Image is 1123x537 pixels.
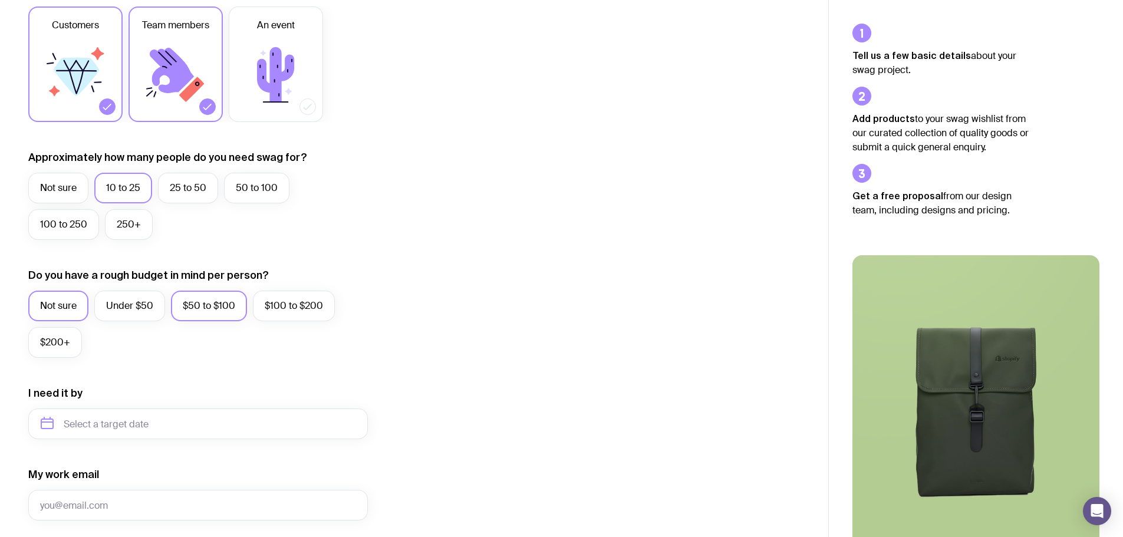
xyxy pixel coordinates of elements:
label: 250+ [105,209,153,240]
p: from our design team, including designs and pricing. [852,189,1029,218]
span: Team members [142,18,209,32]
label: 25 to 50 [158,173,218,203]
label: $200+ [28,327,82,358]
label: Not sure [28,291,88,321]
label: 10 to 25 [94,173,152,203]
label: My work email [28,467,99,482]
span: An event [257,18,295,32]
div: Open Intercom Messenger [1083,497,1111,525]
p: to your swag wishlist from our curated collection of quality goods or submit a quick general enqu... [852,111,1029,154]
input: you@email.com [28,490,368,520]
label: $100 to $200 [253,291,335,321]
label: Not sure [28,173,88,203]
label: 50 to 100 [224,173,289,203]
strong: Get a free proposal [852,190,943,201]
strong: Add products [852,113,915,124]
label: 100 to 250 [28,209,99,240]
label: $50 to $100 [171,291,247,321]
label: Approximately how many people do you need swag for? [28,150,307,164]
input: Select a target date [28,408,368,439]
label: I need it by [28,386,83,400]
label: Do you have a rough budget in mind per person? [28,268,269,282]
span: Customers [52,18,99,32]
strong: Tell us a few basic details [852,50,971,61]
label: Under $50 [94,291,165,321]
p: about your swag project. [852,48,1029,77]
